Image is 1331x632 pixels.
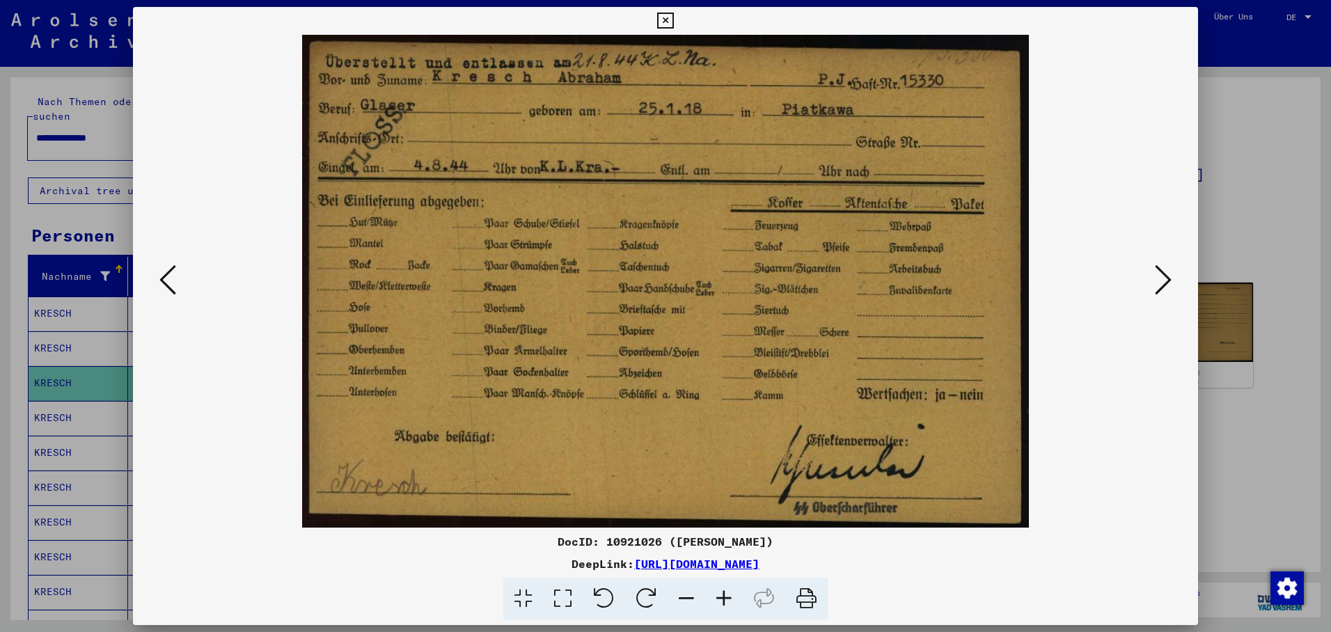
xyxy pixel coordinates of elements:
img: 001.jpg [180,35,1151,528]
div: DeepLink: [133,555,1198,572]
div: Zustimmung ändern [1270,571,1303,604]
a: [URL][DOMAIN_NAME] [634,557,759,571]
img: Zustimmung ändern [1270,571,1304,605]
div: DocID: 10921026 ([PERSON_NAME]) [133,533,1198,550]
